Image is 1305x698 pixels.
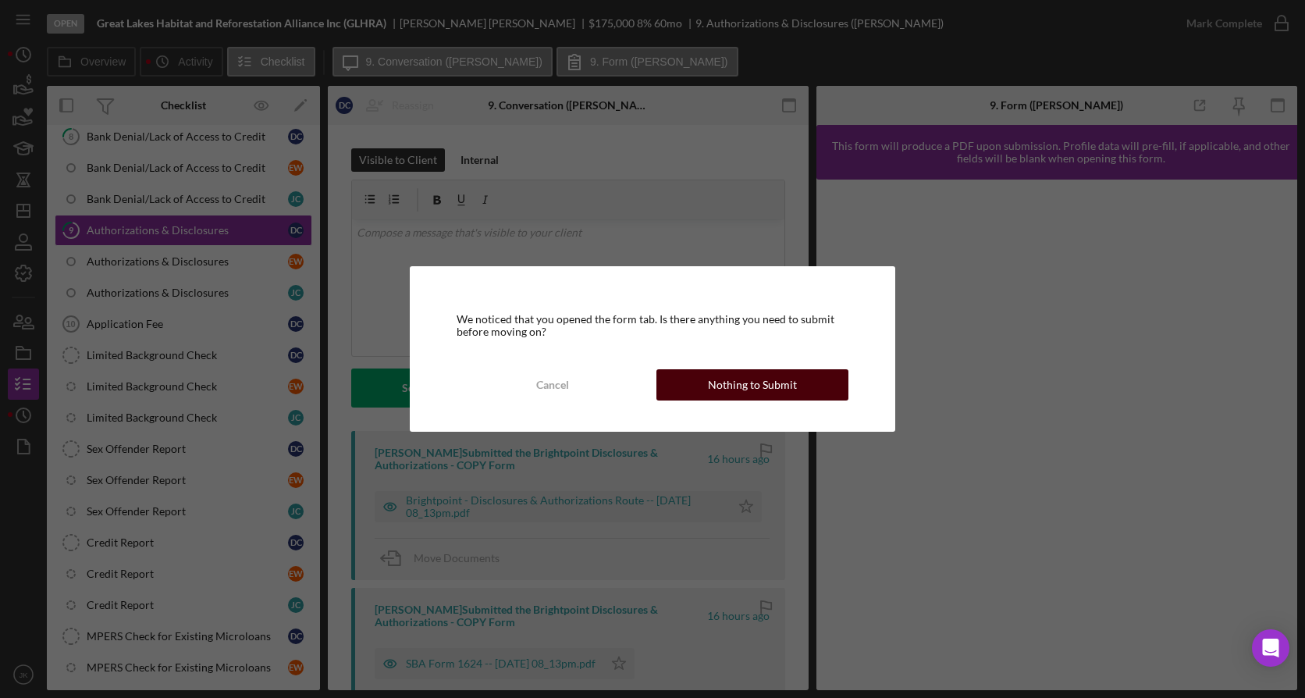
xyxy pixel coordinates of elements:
[457,313,848,338] div: We noticed that you opened the form tab. Is there anything you need to submit before moving on?
[1252,629,1289,667] div: Open Intercom Messenger
[457,369,649,401] button: Cancel
[708,369,797,401] div: Nothing to Submit
[536,369,569,401] div: Cancel
[656,369,848,401] button: Nothing to Submit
